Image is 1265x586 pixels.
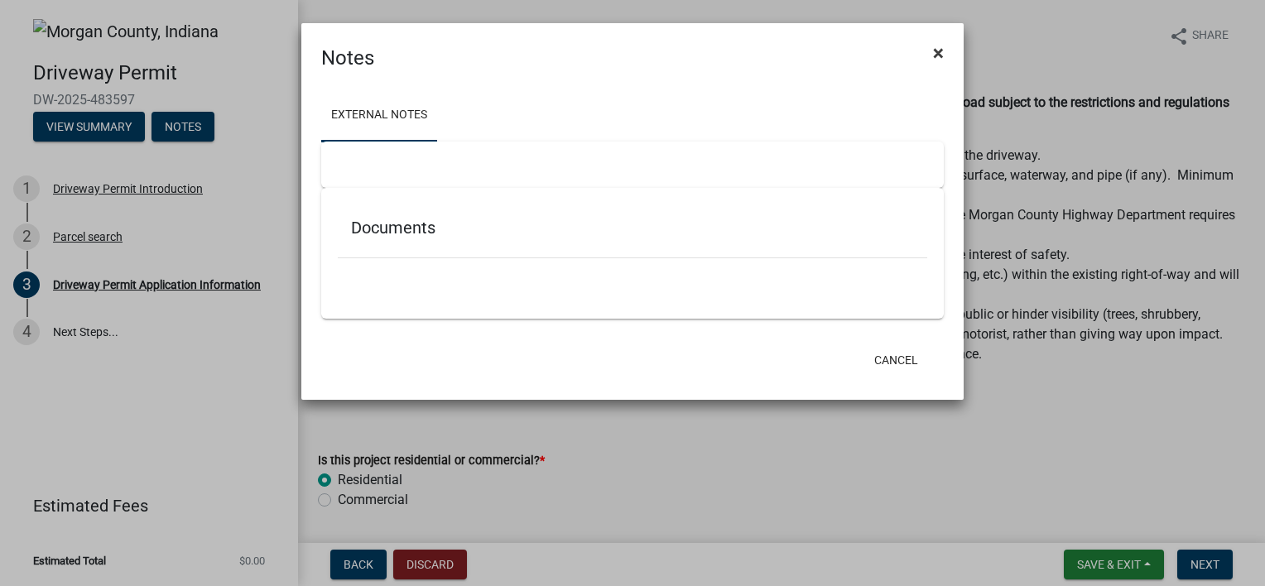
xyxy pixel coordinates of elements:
[351,218,914,238] h5: Documents
[861,345,931,375] button: Cancel
[321,89,437,142] a: External Notes
[933,41,944,65] span: ×
[920,30,957,76] button: Close
[321,43,374,73] h4: Notes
